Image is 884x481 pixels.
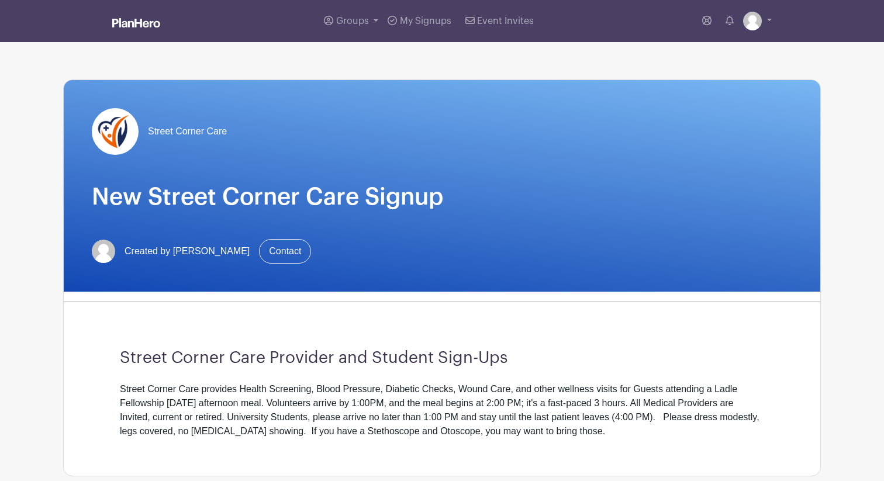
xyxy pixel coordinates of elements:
[92,240,115,263] img: default-ce2991bfa6775e67f084385cd625a349d9dcbb7a52a09fb2fda1e96e2d18dcdb.png
[92,183,792,211] h1: New Street Corner Care Signup
[743,12,762,30] img: default-ce2991bfa6775e67f084385cd625a349d9dcbb7a52a09fb2fda1e96e2d18dcdb.png
[400,16,451,26] span: My Signups
[259,239,311,264] a: Contact
[125,244,250,258] span: Created by [PERSON_NAME]
[92,108,139,155] img: SCC%20PlanHero.png
[112,18,160,27] img: logo_white-6c42ec7e38ccf1d336a20a19083b03d10ae64f83f12c07503d8b9e83406b4c7d.svg
[336,16,369,26] span: Groups
[120,382,764,438] div: Street Corner Care provides Health Screening, Blood Pressure, Diabetic Checks, Wound Care, and ot...
[148,124,227,139] span: Street Corner Care
[477,16,534,26] span: Event Invites
[120,348,764,368] h3: Street Corner Care Provider and Student Sign-Ups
